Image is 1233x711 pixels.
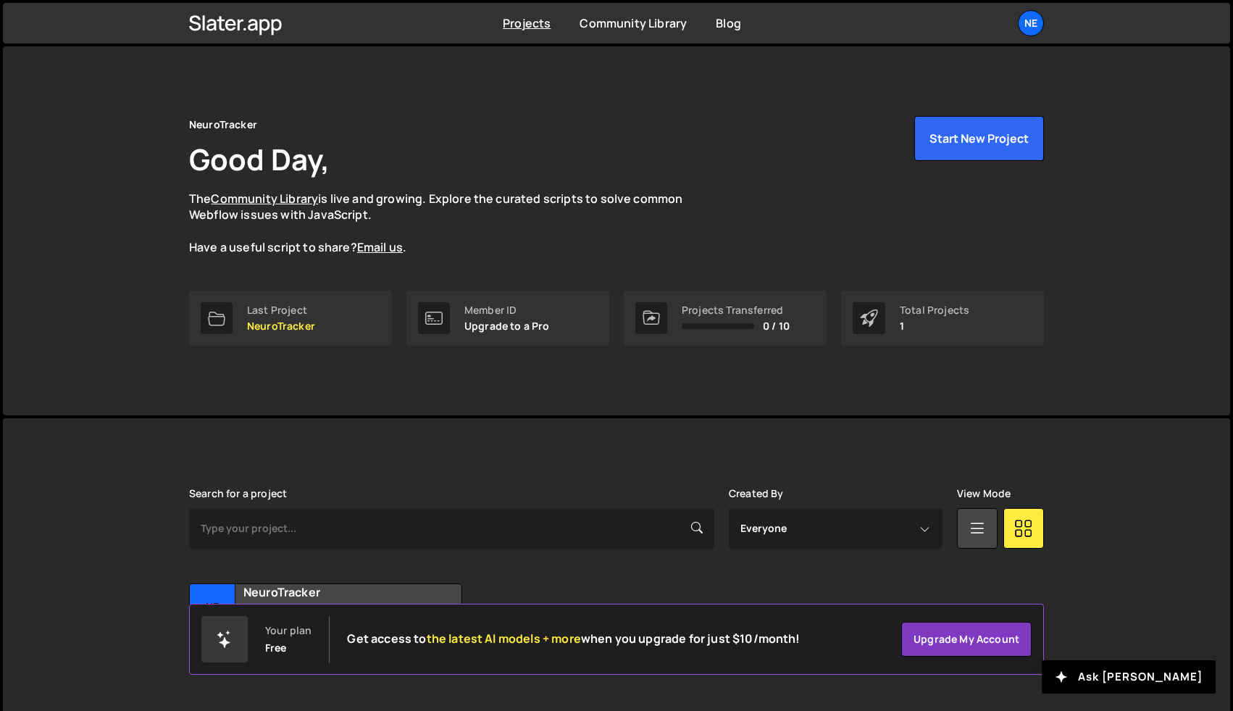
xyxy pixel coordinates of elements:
[347,632,800,646] h2: Get access to when you upgrade for just $10/month!
[265,642,287,654] div: Free
[1018,10,1044,36] a: Ne
[900,320,969,332] p: 1
[914,116,1044,161] button: Start New Project
[427,631,581,646] span: the latest AI models + more
[211,191,318,207] a: Community Library
[189,291,392,346] a: Last Project NeuroTracker
[265,625,312,636] div: Your plan
[580,15,687,31] a: Community Library
[243,584,418,600] h2: NeuroTracker
[189,583,462,674] a: Ne NeuroTracker Created by [EMAIL_ADDRESS][DOMAIN_NAME] 14 pages, last updated by [DATE]
[901,622,1032,657] a: Upgrade my account
[357,239,403,255] a: Email us
[190,584,235,630] div: Ne
[247,320,315,332] p: NeuroTracker
[464,304,550,316] div: Member ID
[189,508,714,549] input: Type your project...
[716,15,741,31] a: Blog
[464,320,550,332] p: Upgrade to a Pro
[189,139,330,179] h1: Good Day,
[189,488,287,499] label: Search for a project
[503,15,551,31] a: Projects
[957,488,1011,499] label: View Mode
[189,191,711,256] p: The is live and growing. Explore the curated scripts to solve common Webflow issues with JavaScri...
[189,116,257,133] div: NeuroTracker
[682,304,790,316] div: Projects Transferred
[247,304,315,316] div: Last Project
[1042,660,1216,694] button: Ask [PERSON_NAME]
[729,488,784,499] label: Created By
[763,320,790,332] span: 0 / 10
[900,304,969,316] div: Total Projects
